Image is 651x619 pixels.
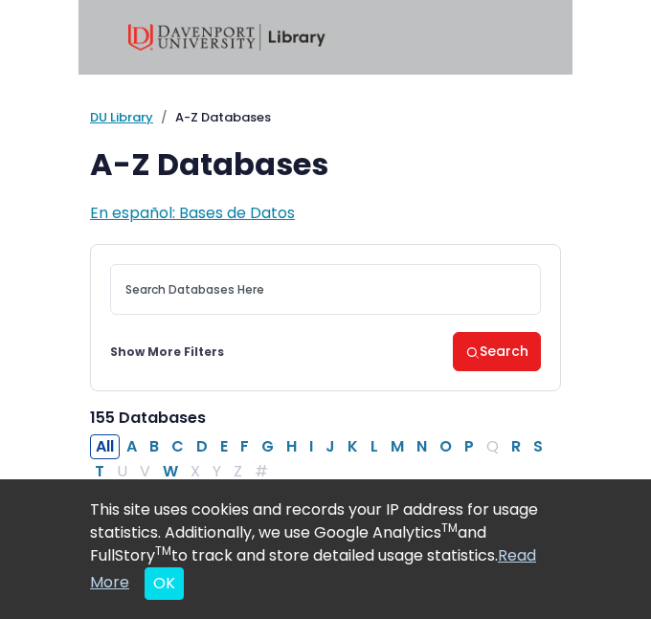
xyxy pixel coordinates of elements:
button: All [90,434,120,459]
a: En español: Bases de Datos [90,202,295,224]
button: Filter Results D [191,434,213,459]
button: Filter Results O [434,434,458,459]
button: Filter Results M [385,434,410,459]
button: Filter Results R [505,434,527,459]
img: Davenport University Library [128,24,325,51]
div: Alpha-list to filter by first letter of database name [90,435,550,482]
button: Filter Results T [89,459,110,484]
button: Filter Results C [166,434,190,459]
button: Filter Results I [303,434,319,459]
sup: TM [441,520,458,536]
input: Search database by title or keyword [110,264,541,315]
button: Close [145,567,184,600]
button: Filter Results A [121,434,143,459]
button: Filter Results F [235,434,255,459]
button: Filter Results H [281,434,303,459]
button: Filter Results K [342,434,364,459]
button: Search [453,332,541,371]
button: Filter Results G [256,434,280,459]
sup: TM [155,542,171,559]
h1: A-Z Databases [90,146,561,183]
button: Filter Results J [320,434,341,459]
button: Filter Results B [144,434,165,459]
div: This site uses cookies and records your IP address for usage statistics. Additionally, we use Goo... [90,498,561,600]
a: Show More Filters [110,343,224,361]
button: Filter Results S [528,434,549,459]
span: 155 Databases [90,407,206,429]
button: Filter Results L [365,434,384,459]
button: Filter Results E [214,434,234,459]
button: Filter Results N [411,434,433,459]
li: A-Z Databases [153,108,271,127]
a: DU Library [90,108,153,126]
button: Filter Results W [157,459,184,484]
button: Filter Results P [459,434,480,459]
nav: breadcrumb [90,108,561,127]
